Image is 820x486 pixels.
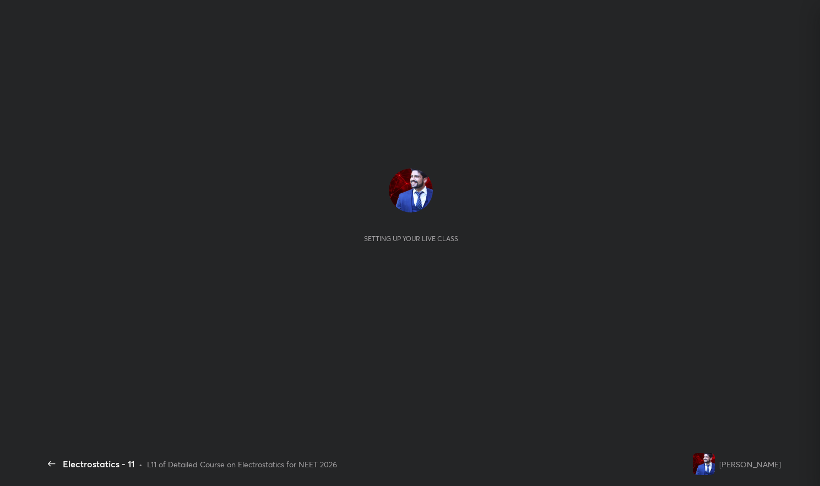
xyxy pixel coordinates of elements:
img: 650de425ce56421fb9a25d9ad389aa62.jpg [389,168,433,212]
div: Electrostatics - 11 [63,457,134,471]
img: 650de425ce56421fb9a25d9ad389aa62.jpg [693,453,715,475]
div: Setting up your live class [364,234,458,243]
div: L11 of Detailed Course on Electrostatics for NEET 2026 [147,458,337,470]
div: [PERSON_NAME] [719,458,781,470]
div: • [139,458,143,470]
